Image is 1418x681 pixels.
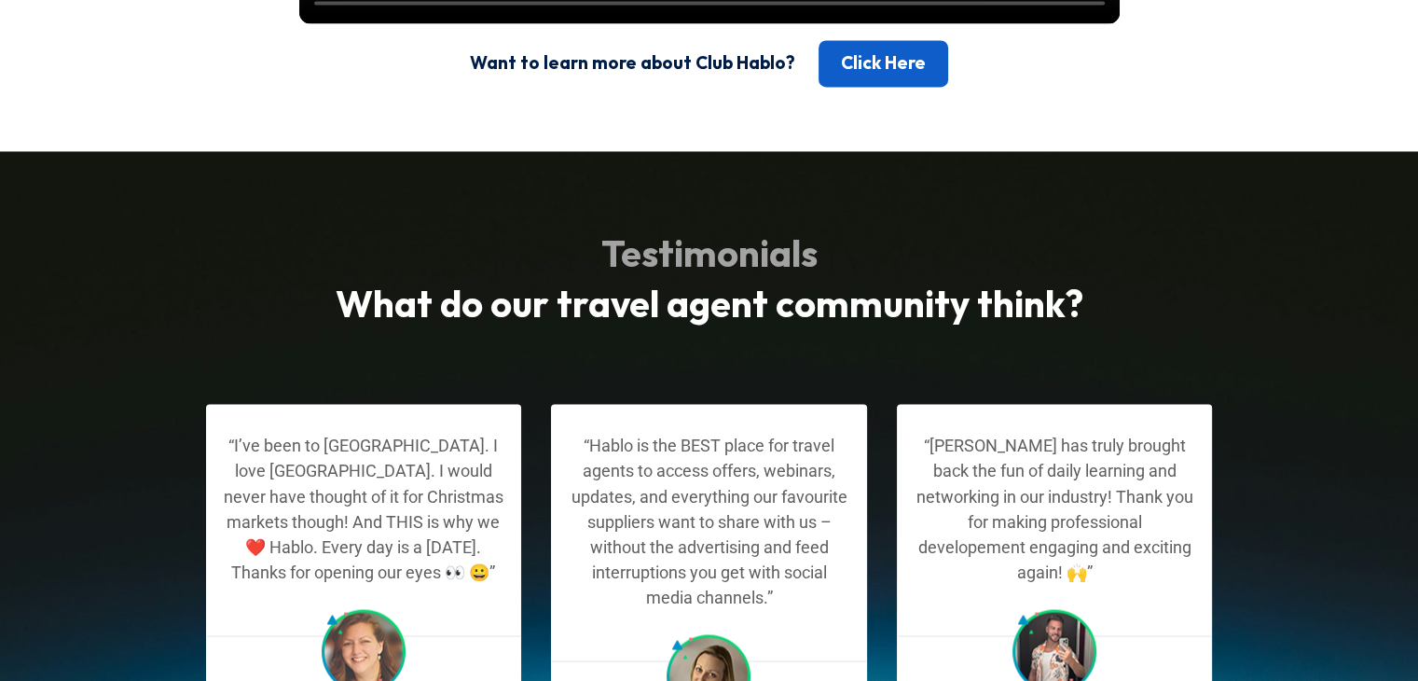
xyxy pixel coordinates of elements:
li: Want to learn more about Club Hablo? [470,51,795,76]
p: “[PERSON_NAME] has truly brought back the fun of daily learning and networking in our industry! T... [914,433,1196,584]
a: Click Here [819,40,948,87]
p: What do our travel agent community think? [206,280,1213,332]
p: “Hablo is the BEST place for travel agents to access offers, webinars, updates, and everything ou... [568,433,850,609]
p: Testimonials [206,245,1213,268]
p: “I’ve been to [GEOGRAPHIC_DATA]. I love [GEOGRAPHIC_DATA]. I would never have thought of it for C... [222,433,504,584]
